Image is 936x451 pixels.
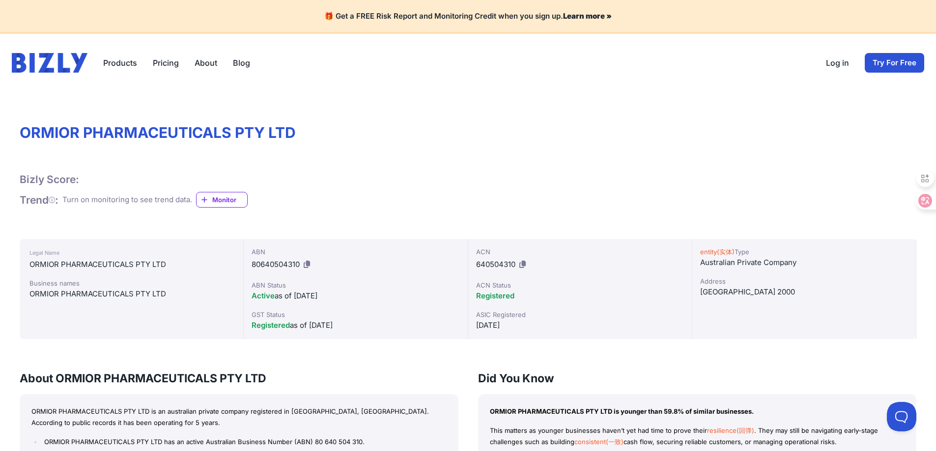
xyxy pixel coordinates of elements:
[700,248,749,256] lgw-hc: Type
[476,247,684,257] div: ACN
[252,280,459,290] div: ABN Status
[490,426,878,446] lgw-hc: This matters as younger businesses haven’t yet had time to prove their . They may still be naviga...
[29,259,233,270] div: ORMIOR PHARMACEUTICALS PTY LTD
[252,319,459,331] div: as of [DATE]
[12,12,924,21] h4: 🎁 Get a FREE Risk Report and Monitoring Credit when you sign up.
[20,193,58,207] h1: Trend :
[195,57,217,69] a: About
[252,247,459,257] div: ABN
[212,195,247,205] span: Monitor
[476,310,684,319] div: ASIC Registered
[476,260,515,269] span: 640504310
[29,288,233,300] div: ORMIOR PHARMACEUTICALS PTY LTD
[700,257,908,268] div: Australian Private Company
[31,406,447,428] p: ORMIOR PHARMACEUTICALS PTY LTD is an australian private company registered in [GEOGRAPHIC_DATA], ...
[29,247,233,259] div: Legal Name
[826,57,849,69] a: Log in
[707,426,737,434] span: resilience
[42,436,446,448] li: ORMIOR PHARMACEUTICALS PTY LTD has an active Australian Business Number (ABN) 80 640 504 310.
[737,426,754,434] span: (回弹)
[717,248,735,256] span: (实体)
[252,260,300,269] span: 80640504310
[103,57,137,69] button: Products
[20,124,916,141] h1: ORMIOR PHARMACEUTICALS PTY LTD
[476,291,514,300] span: Registered
[252,310,459,319] div: GST Status
[252,290,459,302] div: as of [DATE]
[865,53,924,73] a: Try For Free
[20,371,458,386] h3: About ORMIOR PHARMACEUTICALS PTY LTD
[887,402,916,431] iframe: Toggle Customer Support
[476,280,684,290] div: ACN Status
[62,194,192,206] div: Turn on monitoring to see trend data.
[478,371,917,386] h3: Did You Know
[196,192,248,208] a: Monitor
[153,57,179,69] a: Pricing
[490,406,905,417] p: ORMIOR PHARMACEUTICALS PTY LTD is younger than 59.8% of similar businesses.
[700,286,908,298] div: [GEOGRAPHIC_DATA] 2000
[700,248,717,256] span: entity
[233,57,250,69] a: Blog
[29,278,233,288] div: Business names
[574,438,606,446] span: consistent
[700,276,908,286] div: Address
[252,320,290,330] span: Registered
[563,11,612,21] a: Learn more »
[20,173,79,186] h1: Bizly Score:
[252,291,275,300] span: Active
[476,319,684,331] div: [DATE]
[606,438,624,446] span: (一致)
